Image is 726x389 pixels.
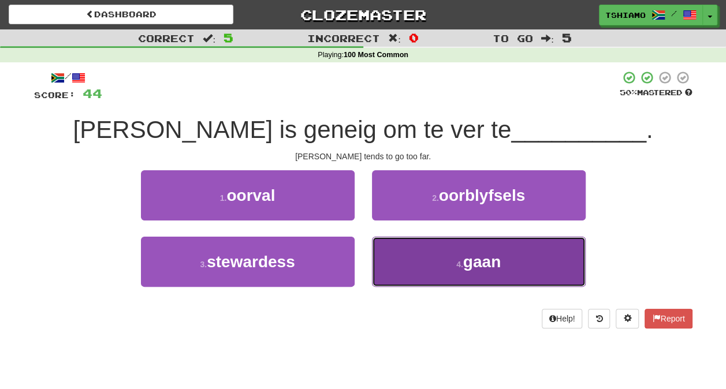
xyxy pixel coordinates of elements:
[34,90,76,100] span: Score:
[511,116,646,143] span: __________
[34,70,102,85] div: /
[456,260,463,269] small: 4 .
[372,170,586,220] button: 2.oorblyfsels
[671,9,677,17] span: /
[372,237,586,287] button: 4.gaan
[251,5,475,25] a: Clozemaster
[463,253,501,271] span: gaan
[141,237,355,287] button: 3.stewardess
[493,32,533,44] span: To go
[307,32,380,44] span: Incorrect
[220,193,227,203] small: 1 .
[207,253,295,271] span: stewardess
[73,116,512,143] span: [PERSON_NAME] is geneig om te ver te
[83,86,102,100] span: 44
[588,309,610,328] button: Round history (alt+y)
[599,5,703,25] a: Tshiamo /
[226,186,275,204] span: oorval
[388,33,401,43] span: :
[200,260,207,269] small: 3 .
[541,33,554,43] span: :
[542,309,583,328] button: Help!
[203,33,215,43] span: :
[141,170,355,220] button: 1.oorval
[620,88,637,97] span: 50 %
[138,32,195,44] span: Correct
[439,186,525,204] span: oorblyfsels
[645,309,692,328] button: Report
[562,31,572,44] span: 5
[34,151,693,162] div: [PERSON_NAME] tends to go too far.
[224,31,233,44] span: 5
[646,116,653,143] span: .
[344,51,408,59] strong: 100 Most Common
[9,5,233,24] a: Dashboard
[605,10,646,20] span: Tshiamo
[620,88,693,98] div: Mastered
[409,31,419,44] span: 0
[432,193,439,203] small: 2 .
